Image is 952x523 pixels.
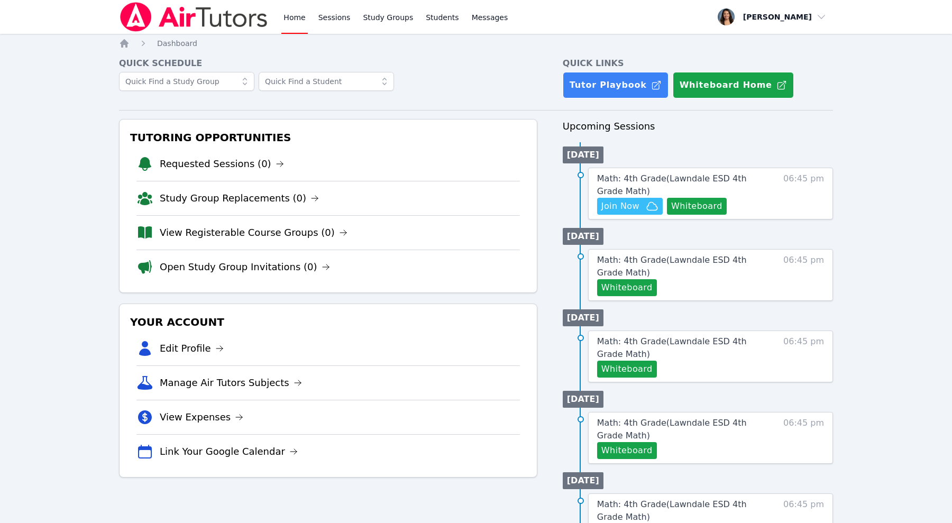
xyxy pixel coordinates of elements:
[119,2,269,32] img: Air Tutors
[128,313,528,332] h3: Your Account
[783,417,824,459] span: 06:45 pm
[673,72,794,98] button: Whiteboard Home
[160,157,284,171] a: Requested Sessions (0)
[597,279,657,296] button: Whiteboard
[783,254,824,296] span: 06:45 pm
[472,12,508,23] span: Messages
[157,39,197,48] span: Dashboard
[783,172,824,215] span: 06:45 pm
[119,38,833,49] nav: Breadcrumb
[597,255,747,278] span: Math: 4th Grade ( Lawndale ESD 4th Grade Math )
[601,200,639,213] span: Join Now
[563,309,603,326] li: [DATE]
[563,57,833,70] h4: Quick Links
[597,335,767,361] a: Math: 4th Grade(Lawndale ESD 4th Grade Math)
[597,418,747,441] span: Math: 4th Grade ( Lawndale ESD 4th Grade Math )
[597,172,767,198] a: Math: 4th Grade(Lawndale ESD 4th Grade Math)
[563,391,603,408] li: [DATE]
[783,335,824,378] span: 06:45 pm
[597,173,747,196] span: Math: 4th Grade ( Lawndale ESD 4th Grade Math )
[160,191,319,206] a: Study Group Replacements (0)
[597,499,747,522] span: Math: 4th Grade ( Lawndale ESD 4th Grade Math )
[597,417,767,442] a: Math: 4th Grade(Lawndale ESD 4th Grade Math)
[597,198,663,215] button: Join Now
[563,228,603,245] li: [DATE]
[160,341,224,356] a: Edit Profile
[119,72,254,91] input: Quick Find a Study Group
[160,375,302,390] a: Manage Air Tutors Subjects
[563,472,603,489] li: [DATE]
[597,442,657,459] button: Whiteboard
[160,260,330,274] a: Open Study Group Invitations (0)
[160,444,298,459] a: Link Your Google Calendar
[667,198,727,215] button: Whiteboard
[597,361,657,378] button: Whiteboard
[259,72,394,91] input: Quick Find a Student
[563,72,669,98] a: Tutor Playbook
[119,57,537,70] h4: Quick Schedule
[597,254,767,279] a: Math: 4th Grade(Lawndale ESD 4th Grade Math)
[563,119,833,134] h3: Upcoming Sessions
[160,225,347,240] a: View Registerable Course Groups (0)
[128,128,528,147] h3: Tutoring Opportunities
[563,146,603,163] li: [DATE]
[597,336,747,359] span: Math: 4th Grade ( Lawndale ESD 4th Grade Math )
[160,410,243,425] a: View Expenses
[157,38,197,49] a: Dashboard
